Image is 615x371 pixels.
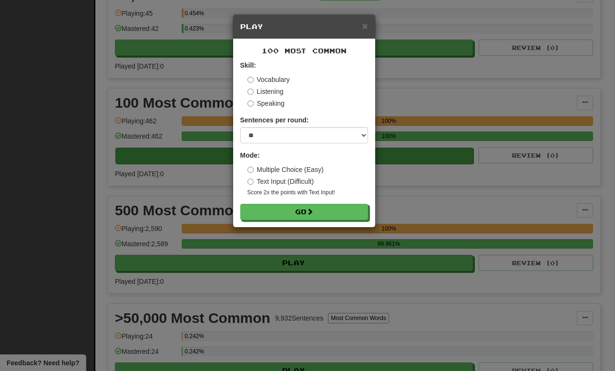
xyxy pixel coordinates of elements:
[247,189,368,197] small: Score 2x the points with Text Input !
[247,167,254,173] input: Multiple Choice (Easy)
[247,75,290,84] label: Vocabulary
[240,115,309,125] label: Sentences per round:
[247,77,254,83] input: Vocabulary
[362,20,368,31] span: ×
[262,47,347,55] span: 100 Most Common
[362,21,368,31] button: Close
[247,87,284,96] label: Listening
[247,89,254,95] input: Listening
[247,179,254,185] input: Text Input (Difficult)
[240,151,260,159] strong: Mode:
[247,165,324,174] label: Multiple Choice (Easy)
[240,61,256,69] strong: Skill:
[240,22,368,31] h5: Play
[240,204,368,220] button: Go
[247,99,285,108] label: Speaking
[247,177,314,186] label: Text Input (Difficult)
[247,100,254,107] input: Speaking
